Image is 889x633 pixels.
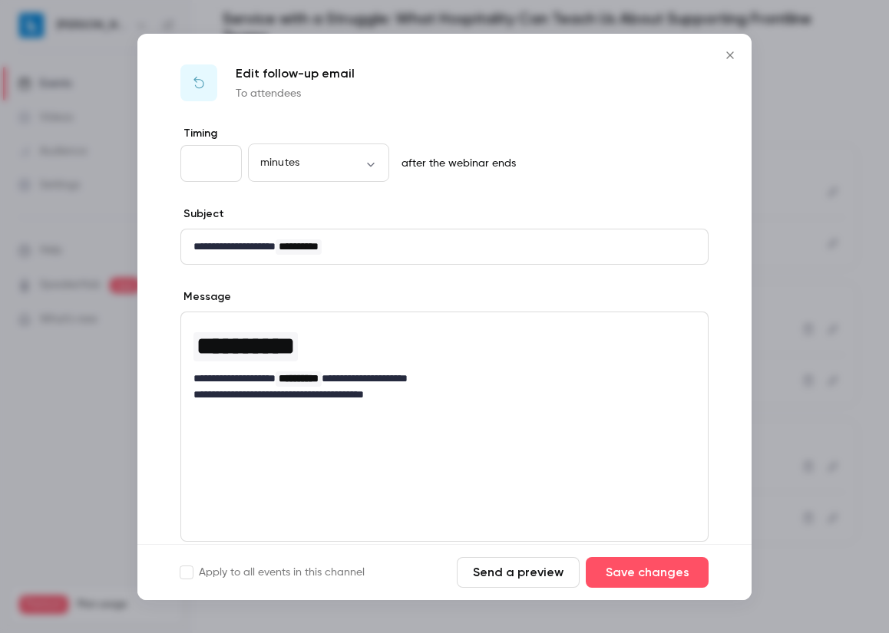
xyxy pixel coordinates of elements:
[181,312,708,412] div: editor
[715,40,745,71] button: Close
[180,206,224,222] label: Subject
[236,86,355,101] p: To attendees
[586,557,709,588] button: Save changes
[457,557,580,588] button: Send a preview
[395,156,516,171] p: after the webinar ends
[181,229,708,264] div: editor
[248,155,389,170] div: minutes
[180,289,231,305] label: Message
[180,565,365,580] label: Apply to all events in this channel
[180,126,709,141] label: Timing
[236,64,355,83] p: Edit follow-up email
